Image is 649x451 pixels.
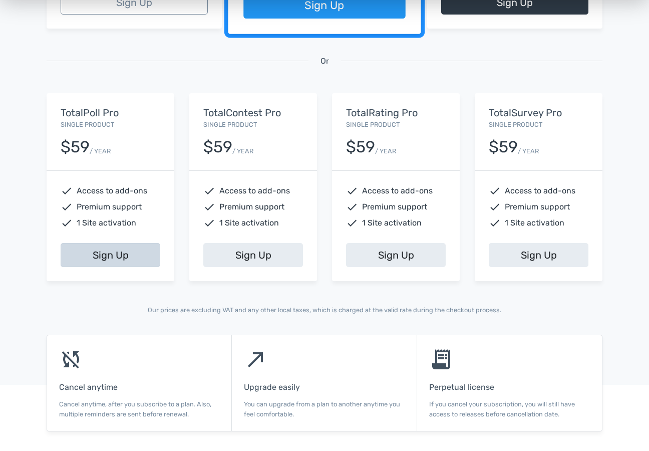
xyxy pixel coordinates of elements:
div: $59 [346,138,375,156]
h6: Perpetual license [429,383,590,392]
span: sync_disabled [59,347,83,371]
span: Premium support [77,201,142,213]
a: Sign Up [61,243,160,267]
span: check [203,201,215,213]
small: / YEAR [232,146,253,156]
h6: Cancel anytime [59,383,219,392]
span: check [346,201,358,213]
small: / YEAR [375,146,396,156]
span: receipt_long [429,347,453,371]
span: Premium support [362,201,427,213]
a: Sign Up [203,243,303,267]
small: / YEAR [518,146,539,156]
a: Sign Up [346,243,446,267]
p: You can upgrade from a plan to another anytime you feel comfortable. [244,399,404,418]
span: Access to add-ons [219,185,290,197]
p: If you cancel your subscription, you will still have access to releases before cancellation date. [429,399,590,418]
span: check [489,185,501,197]
span: 1 Site activation [219,217,279,229]
small: Single Product [489,121,542,128]
h6: Upgrade easily [244,383,404,392]
span: Premium support [219,201,284,213]
span: north_east [244,347,268,371]
h5: TotalSurvey Pro [489,107,588,118]
span: check [61,217,73,229]
div: $59 [203,138,232,156]
div: $59 [489,138,518,156]
span: check [61,185,73,197]
h5: TotalPoll Pro [61,107,160,118]
span: check [203,217,215,229]
p: Cancel anytime, after you subscribe to a plan. Also, multiple reminders are sent before renewal. [59,399,219,418]
span: check [346,185,358,197]
span: check [61,201,73,213]
small: / YEAR [90,146,111,156]
span: 1 Site activation [505,217,564,229]
small: Single Product [346,121,400,128]
small: Single Product [61,121,114,128]
span: Access to add-ons [77,185,147,197]
span: 1 Site activation [77,217,136,229]
span: check [489,217,501,229]
span: Access to add-ons [362,185,433,197]
span: check [203,185,215,197]
h5: TotalRating Pro [346,107,446,118]
div: $59 [61,138,90,156]
a: Sign Up [489,243,588,267]
p: Our prices are excluding VAT and any other local taxes, which is charged at the valid rate during... [47,305,602,315]
span: 1 Site activation [362,217,422,229]
span: Or [320,55,329,67]
span: check [489,201,501,213]
span: check [346,217,358,229]
span: Access to add-ons [505,185,575,197]
h5: TotalContest Pro [203,107,303,118]
span: Premium support [505,201,570,213]
small: Single Product [203,121,257,128]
